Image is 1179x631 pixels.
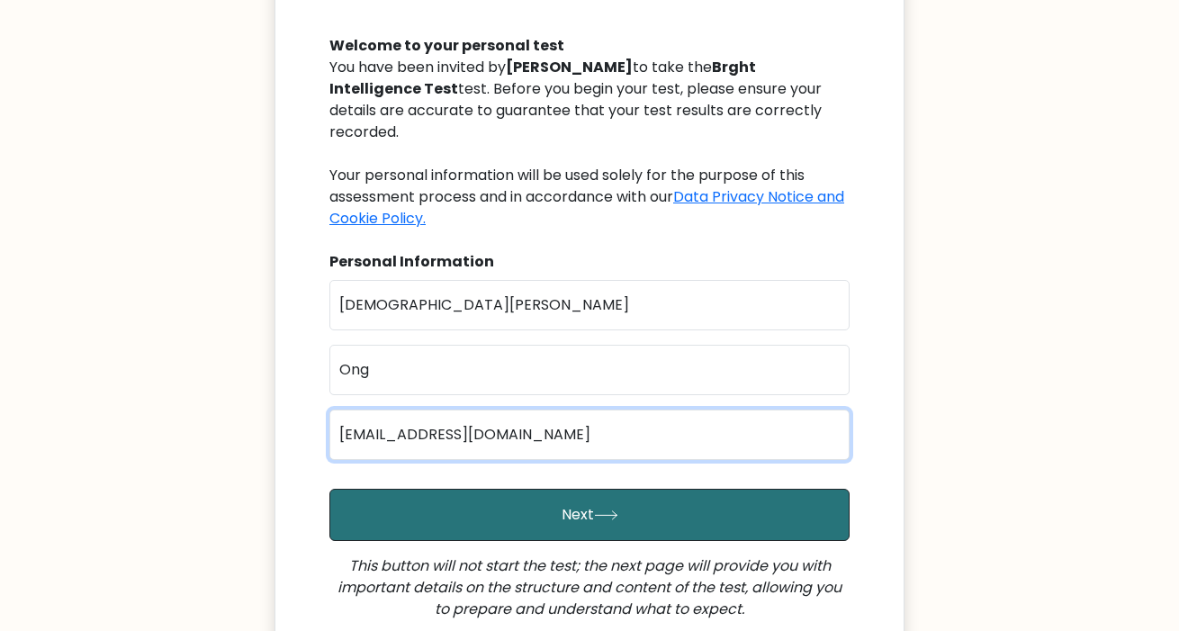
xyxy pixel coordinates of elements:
div: Welcome to your personal test [329,35,850,57]
input: Last name [329,345,850,395]
div: Personal Information [329,251,850,273]
b: Brght Intelligence Test [329,57,756,99]
i: This button will not start the test; the next page will provide you with important details on the... [337,555,841,619]
b: [PERSON_NAME] [506,57,633,77]
input: Email [329,410,850,460]
a: Data Privacy Notice and Cookie Policy. [329,186,844,229]
button: Next [329,489,850,541]
input: First name [329,280,850,330]
div: You have been invited by to take the test. Before you begin your test, please ensure your details... [329,57,850,230]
